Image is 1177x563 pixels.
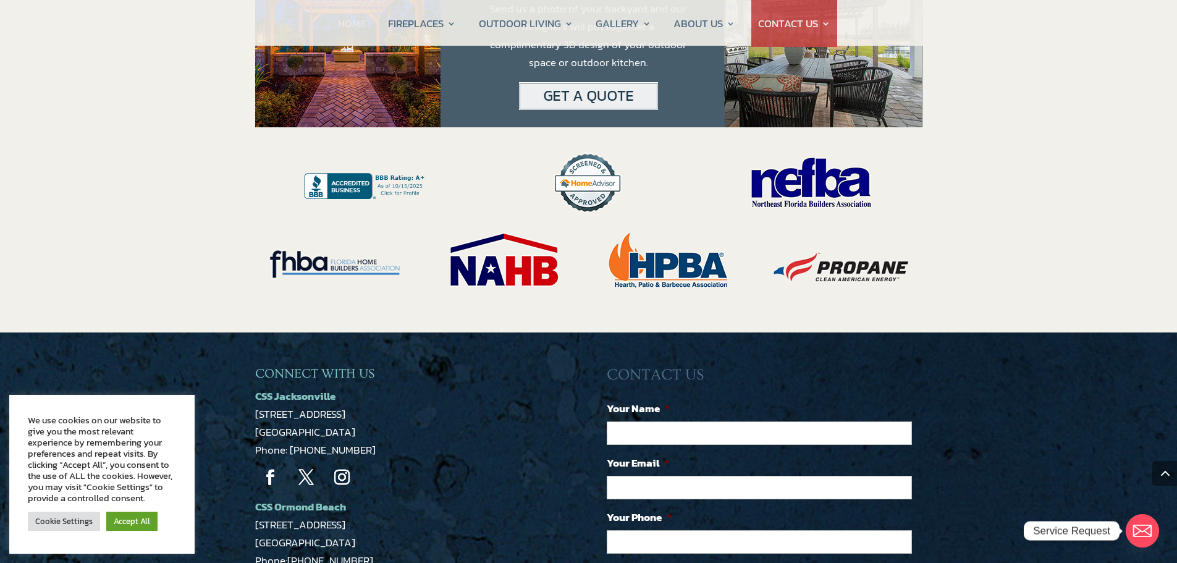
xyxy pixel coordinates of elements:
[304,173,428,199] img: Construction Solutions & Supply, LLC BBB Business Review
[255,424,355,440] a: [GEOGRAPHIC_DATA]
[28,512,100,531] a: Cookie Settings
[519,82,658,110] img: Get a Quote for pergola or outdoor kitchens in Jacksonville
[607,510,672,524] label: Your Phone
[1126,514,1159,548] a: Email
[607,402,670,415] label: Your Name
[255,366,374,381] span: CONNECT WITH US
[255,462,286,493] a: Follow on Facebook
[429,221,581,298] img: badges_NAHB
[255,535,355,551] a: [GEOGRAPHIC_DATA]
[756,229,922,299] img: badges_Propane
[732,144,890,221] img: badges_NEFBA
[534,144,643,221] img: badges_HomeAdvisor
[255,221,422,297] img: badges_FHBA
[255,388,335,404] a: CSS Jacksonville
[589,221,751,298] img: badges_HPBA
[255,517,345,533] a: [STREET_ADDRESS]
[255,442,376,458] a: Phone: [PHONE_NUMBER]
[255,499,346,515] a: CSS Ormond Beach
[28,415,176,504] div: We use cookies on our website to give you the most relevant experience by remembering your prefer...
[327,462,358,493] a: Follow on Instagram
[607,366,922,391] h3: CONTACT US
[291,462,322,493] a: Follow on X
[607,456,669,470] label: Your Email
[255,406,345,422] a: [STREET_ADDRESS]
[106,512,158,531] a: Accept All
